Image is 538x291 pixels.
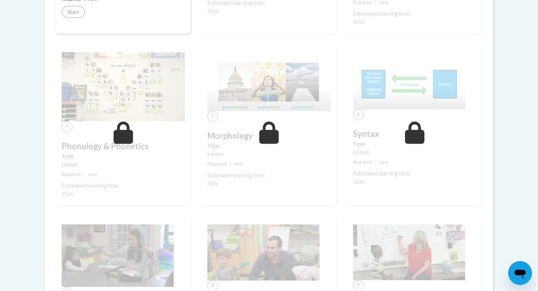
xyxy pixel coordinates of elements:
img: Course Image [207,224,319,281]
h3: Morphology [207,130,331,142]
button: Start [62,6,85,18]
iframe: Button to launch messaging window [508,261,532,285]
span: 25m [207,8,219,14]
span: new [380,159,389,165]
img: Course Image [207,52,331,111]
img: Course Image [62,52,185,122]
span: 9 [353,280,364,291]
div: Lesson [207,150,331,158]
span: 25m [62,191,73,197]
img: Course Image [62,224,174,287]
span: | [229,161,231,167]
img: Course Image [353,224,465,280]
img: Course Image [353,52,465,109]
label: Type [62,152,185,160]
span: 40m [353,19,364,25]
span: new [234,161,243,167]
span: new [88,172,97,177]
div: Estimated learning time: [353,169,476,178]
label: Type [353,140,476,148]
h3: Syntax [353,128,476,140]
span: 4 [62,121,72,132]
div: Lesson [353,148,476,156]
span: 5 [207,111,218,122]
span: 30m [207,180,219,187]
span: Required [207,161,226,167]
span: | [84,172,85,177]
label: Type [207,142,331,150]
div: Lesson [62,160,185,169]
span: 20m [353,178,364,185]
h3: Phonology & Phonetics [62,141,185,152]
span: Required [62,172,81,177]
span: | [375,159,377,165]
div: Estimated learning time: [62,182,185,190]
span: 6 [353,109,364,120]
div: Estimated learning time: [353,10,476,18]
div: Estimated learning time: [207,171,331,180]
span: Required [353,159,372,165]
